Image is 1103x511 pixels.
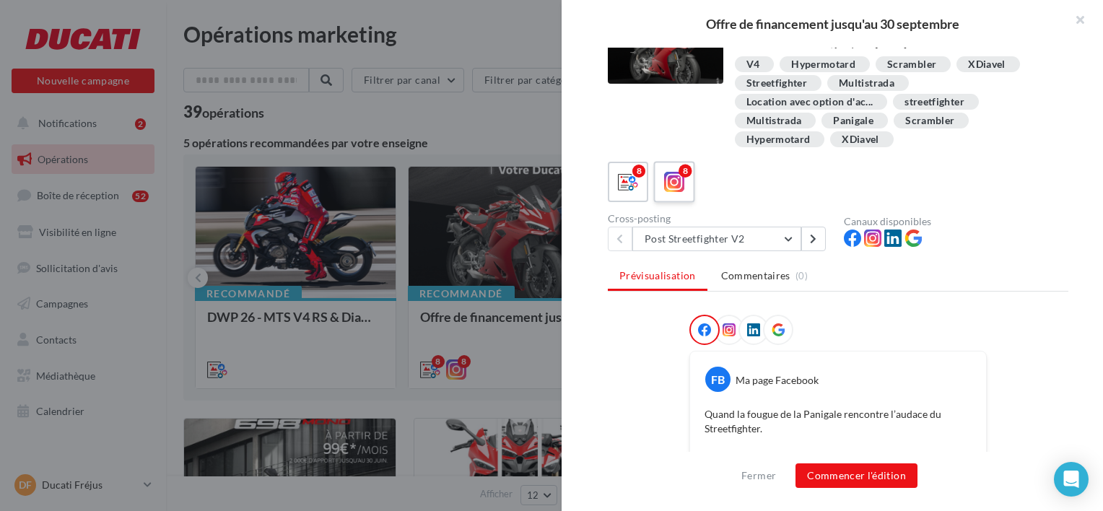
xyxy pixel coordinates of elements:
[746,97,873,107] span: Location avec option d'ac...
[791,59,855,70] div: Hypermotard
[887,59,936,70] div: Scrambler
[736,373,819,388] div: Ma page Facebook
[585,17,1080,30] div: Offre de financement jusqu'au 30 septembre
[844,217,1068,227] div: Canaux disponibles
[746,134,811,145] div: Hypermotard
[632,227,801,251] button: Post Streetfighter V2
[842,134,879,145] div: XDiavel
[746,78,808,89] div: Streetfighter
[608,214,832,224] div: Cross-posting
[746,59,760,70] div: V4
[1054,462,1089,497] div: Open Intercom Messenger
[839,78,894,89] div: Multistrada
[746,115,802,126] div: Multistrada
[705,367,731,392] div: FB
[833,115,873,126] div: Panigale
[904,97,964,108] div: streetfighter
[736,467,782,484] button: Fermer
[721,268,790,283] span: Commentaires
[795,463,917,488] button: Commencer l'édition
[905,115,954,126] div: Scrambler
[968,59,1005,70] div: XDiavel
[679,165,692,178] div: 8
[632,165,645,178] div: 8
[795,270,808,281] span: (0)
